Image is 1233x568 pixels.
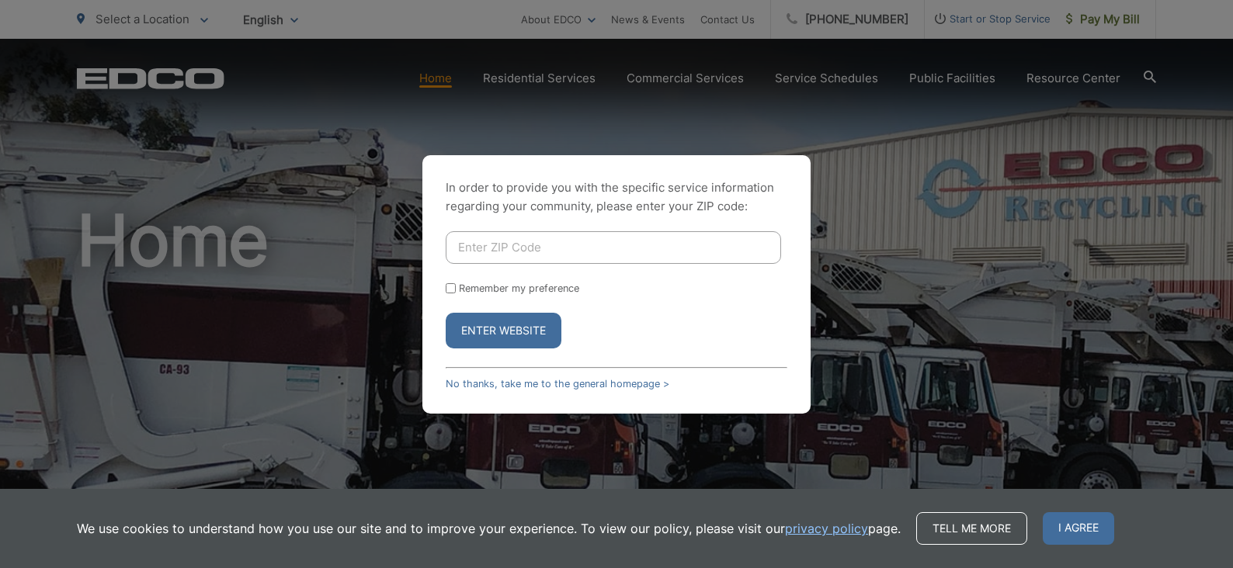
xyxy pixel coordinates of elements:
a: privacy policy [785,519,868,538]
span: I agree [1043,512,1114,545]
p: We use cookies to understand how you use our site and to improve your experience. To view our pol... [77,519,901,538]
label: Remember my preference [459,282,579,294]
a: Tell me more [916,512,1027,545]
button: Enter Website [446,313,561,348]
input: Enter ZIP Code [446,231,781,264]
p: In order to provide you with the specific service information regarding your community, please en... [446,178,787,216]
a: No thanks, take me to the general homepage > [446,378,669,390]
